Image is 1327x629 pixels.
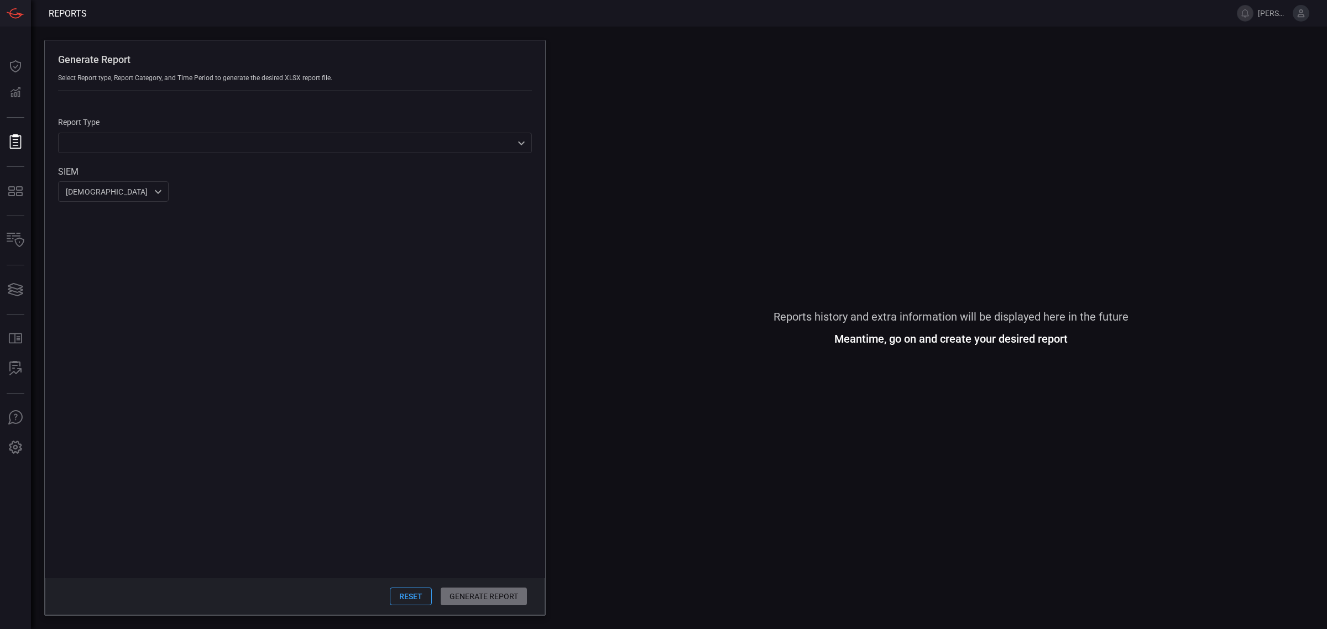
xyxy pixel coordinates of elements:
div: Meantime, go on and create your desired report [834,334,1068,343]
span: Reports [49,8,87,19]
button: Dashboard [2,53,29,80]
div: Select Report type, Report Category, and Time Period to generate the desired XLSX report file. [58,74,532,82]
button: Ask Us A Question [2,405,29,431]
label: SIEM [58,166,169,177]
button: Reset [390,588,432,605]
button: MITRE - Detection Posture [2,178,29,205]
div: Report Type [58,118,532,127]
button: Preferences [2,434,29,461]
button: Cards [2,276,29,303]
button: Rule Catalog [2,326,29,352]
button: Detections [2,80,29,106]
div: Reports history and extra information will be displayed here in the future [774,312,1129,321]
button: Reports [2,129,29,155]
p: [DEMOGRAPHIC_DATA] [66,186,151,197]
button: ALERT ANALYSIS [2,355,29,382]
div: Generate Report [58,54,532,65]
button: Inventory [2,227,29,254]
span: [PERSON_NAME][EMAIL_ADDRESS][PERSON_NAME][DOMAIN_NAME] [1258,9,1288,18]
